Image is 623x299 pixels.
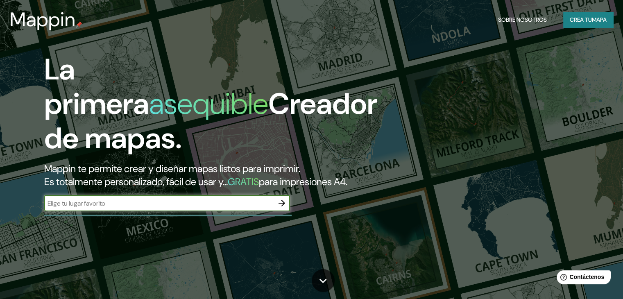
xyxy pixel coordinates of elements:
font: Mappin [10,7,76,32]
input: Elige tu lugar favorito [44,199,274,208]
font: para impresiones A4. [259,175,347,188]
font: Creador de mapas. [44,85,378,157]
font: GRATIS [228,175,259,188]
button: Sobre nosotros [495,12,550,27]
img: pin de mapeo [76,21,82,28]
font: La primera [44,50,149,123]
font: asequible [149,85,268,123]
font: Es totalmente personalizado, fácil de usar y... [44,175,228,188]
font: Mappin te permite crear y diseñar mapas listos para imprimir. [44,162,300,175]
font: mapa [592,16,607,23]
button: Crea tumapa [563,12,613,27]
font: Crea tu [570,16,592,23]
iframe: Lanzador de widgets de ayuda [550,267,614,290]
font: Sobre nosotros [498,16,547,23]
